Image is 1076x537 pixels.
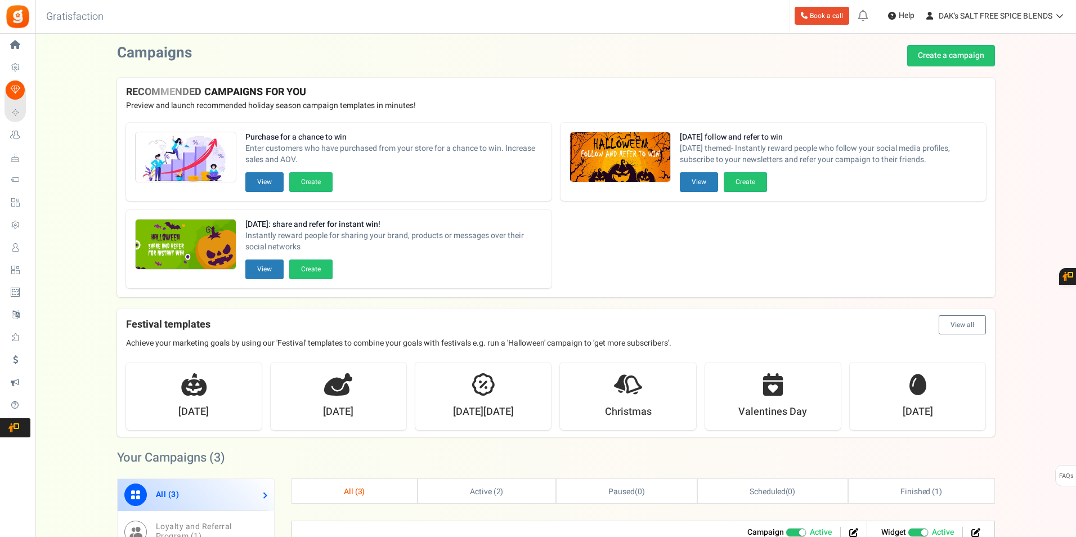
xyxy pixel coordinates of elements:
button: Create [289,172,333,192]
span: 3 [214,449,221,467]
strong: [DATE] follow and refer to win [680,132,977,143]
span: ( ) [750,486,795,498]
img: Recommended Campaigns [136,220,236,270]
img: Gratisfaction [5,4,30,29]
strong: [DATE][DATE] [453,405,514,419]
span: All ( ) [344,486,365,498]
span: ( ) [608,486,645,498]
span: Instantly reward people for sharing your brand, products or messages over their social networks [245,230,543,253]
strong: Purchase for a chance to win [245,132,543,143]
span: 0 [638,486,642,498]
strong: Valentines Day [738,405,807,419]
span: All ( ) [156,489,180,500]
span: Finished ( ) [900,486,942,498]
strong: [DATE] [178,405,209,419]
span: 0 [788,486,792,498]
span: 3 [358,486,362,498]
span: 1 [935,486,939,498]
span: [DATE] themed- Instantly reward people who follow your social media profiles, subscribe to your n... [680,143,977,165]
span: 3 [171,489,176,500]
span: FAQs [1059,466,1074,487]
h3: Gratisfaction [34,6,116,28]
button: Create [724,172,767,192]
strong: Christmas [605,405,652,419]
button: View [245,259,284,279]
img: Recommended Campaigns [570,132,670,183]
button: View [680,172,718,192]
span: 2 [496,486,501,498]
a: Help [884,7,919,25]
span: DAK's SALT FREE SPICE BLENDS [939,10,1052,22]
img: Recommended Campaigns [136,132,236,183]
h2: Your Campaigns ( ) [117,452,225,463]
span: Active ( ) [470,486,504,498]
span: Help [896,10,914,21]
span: Paused [608,486,635,498]
p: Achieve your marketing goals by using our 'Festival' templates to combine your goals with festiva... [126,338,986,349]
p: Preview and launch recommended holiday season campaign templates in minutes! [126,100,986,111]
span: Scheduled [750,486,786,498]
strong: [DATE] [903,405,933,419]
strong: [DATE] [323,405,353,419]
span: Enter customers who have purchased from your store for a chance to win. Increase sales and AOV. [245,143,543,165]
h2: Campaigns [117,45,192,61]
a: Book a call [795,7,849,25]
h4: RECOMMENDED CAMPAIGNS FOR YOU [126,87,986,98]
button: View all [939,315,986,334]
a: Create a campaign [907,45,995,66]
h4: Festival templates [126,315,986,334]
button: Create [289,259,333,279]
strong: [DATE]: share and refer for instant win! [245,219,543,230]
button: View [245,172,284,192]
